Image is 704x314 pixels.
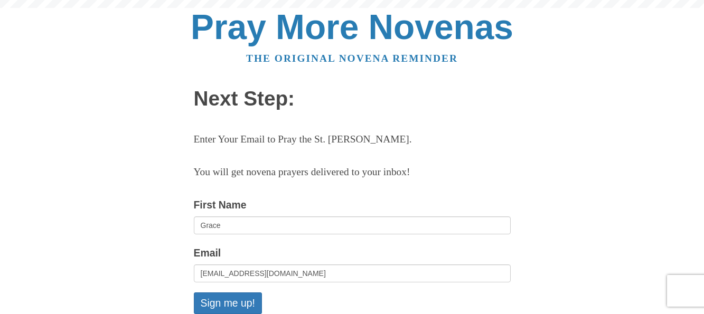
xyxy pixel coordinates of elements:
h1: Next Step: [194,88,511,110]
button: Sign me up! [194,292,262,314]
p: You will get novena prayers delivered to your inbox! [194,164,511,181]
input: Optional [194,216,511,234]
a: Pray More Novenas [191,7,513,46]
p: Enter Your Email to Pray the St. [PERSON_NAME]. [194,131,511,148]
label: Email [194,244,221,262]
label: First Name [194,196,247,214]
a: The original novena reminder [246,53,458,64]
